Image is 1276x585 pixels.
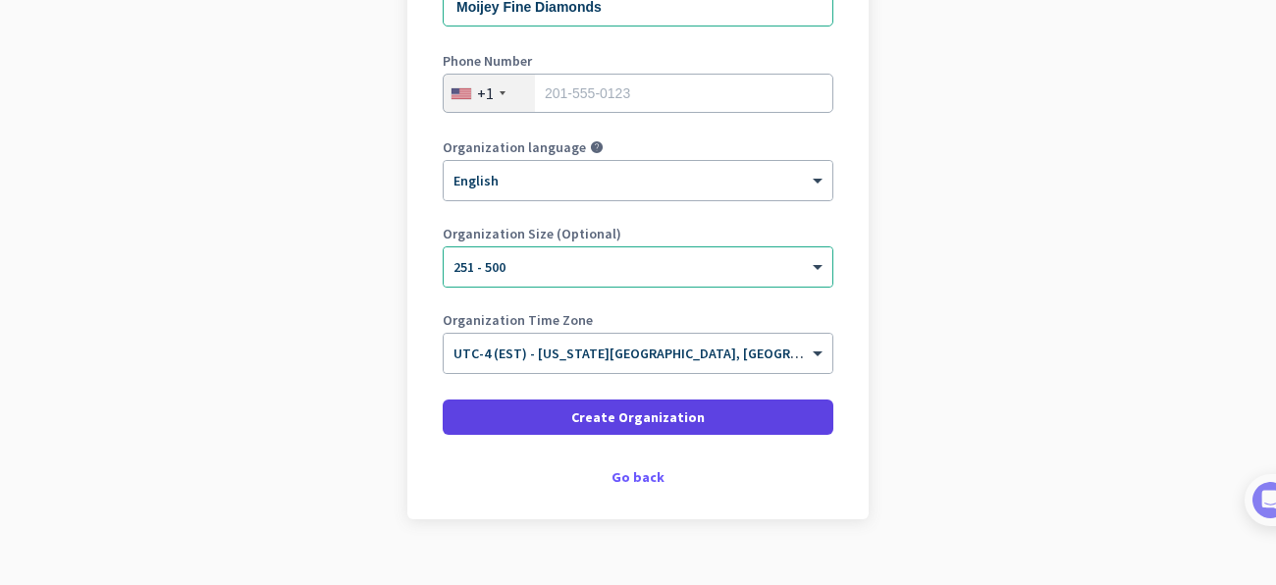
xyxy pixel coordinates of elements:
input: 201-555-0123 [443,74,833,113]
span: Create Organization [571,407,705,427]
div: +1 [477,83,494,103]
div: Go back [443,470,833,484]
label: Phone Number [443,54,833,68]
label: Organization Time Zone [443,313,833,327]
i: help [590,140,604,154]
button: Create Organization [443,399,833,435]
label: Organization Size (Optional) [443,227,833,240]
label: Organization language [443,140,586,154]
